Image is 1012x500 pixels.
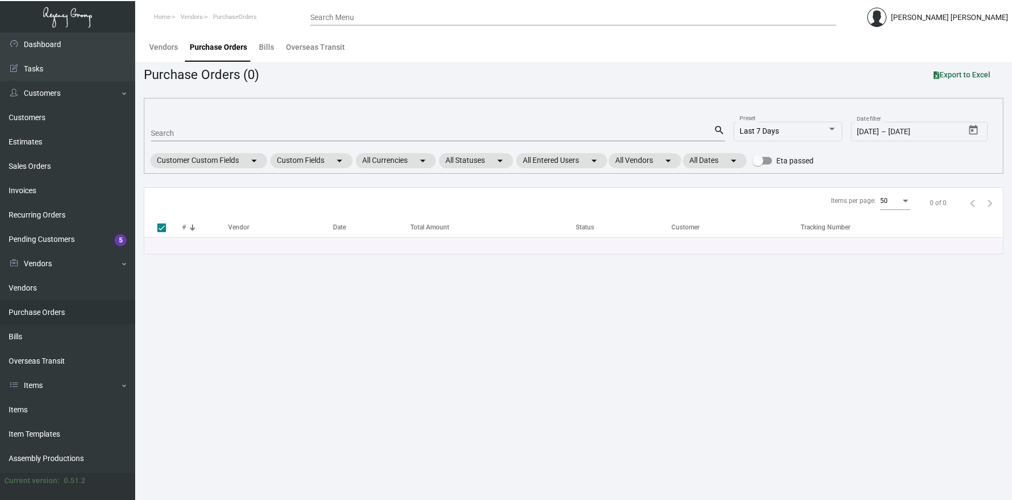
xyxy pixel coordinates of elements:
div: Status [576,222,594,232]
span: – [881,128,886,136]
button: Export to Excel [925,65,999,84]
div: 0 of 0 [930,198,947,208]
button: Open calendar [965,122,982,139]
mat-icon: arrow_drop_down [416,154,429,167]
button: Next page [981,194,998,212]
div: # [182,222,228,232]
mat-icon: search [714,124,725,137]
mat-select: Items per page: [880,198,910,205]
mat-icon: arrow_drop_down [494,154,507,167]
input: End date [888,128,940,136]
mat-icon: arrow_drop_down [333,154,346,167]
div: Total Amount [410,222,576,232]
div: Vendor [228,222,249,232]
mat-chip: Custom Fields [270,153,352,168]
span: Vendors [181,14,203,21]
div: Purchase Orders [190,42,247,53]
div: Overseas Transit [286,42,345,53]
div: Customer [671,222,800,232]
span: Export to Excel [934,70,990,79]
mat-icon: arrow_drop_down [588,154,601,167]
div: Total Amount [410,222,449,232]
div: [PERSON_NAME] [PERSON_NAME] [891,12,1008,23]
span: PurchaseOrders [213,14,257,21]
mat-chip: All Dates [683,153,747,168]
div: Vendor [228,222,333,232]
span: Eta passed [776,154,814,167]
div: Tracking Number [801,222,1003,232]
input: Start date [857,128,879,136]
div: Tracking Number [801,222,850,232]
mat-chip: All Currencies [356,153,436,168]
mat-chip: All Statuses [439,153,513,168]
span: Last 7 Days [740,127,779,135]
div: Status [576,222,671,232]
div: Bills [259,42,274,53]
div: Vendors [149,42,178,53]
div: Date [333,222,346,232]
div: Current version: [4,475,59,486]
mat-icon: arrow_drop_down [662,154,675,167]
span: 50 [880,197,888,205]
div: Customer [671,222,700,232]
mat-chip: Customer Custom Fields [150,153,267,168]
div: 0.51.2 [64,475,85,486]
mat-chip: All Entered Users [516,153,607,168]
mat-icon: arrow_drop_down [727,154,740,167]
img: admin@bootstrapmaster.com [867,8,887,27]
div: # [182,222,186,232]
button: Previous page [964,194,981,212]
mat-chip: All Vendors [609,153,681,168]
mat-icon: arrow_drop_down [248,154,261,167]
div: Items per page: [831,196,876,206]
div: Date [333,222,410,232]
div: Purchase Orders (0) [144,65,259,84]
span: Home [154,14,170,21]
